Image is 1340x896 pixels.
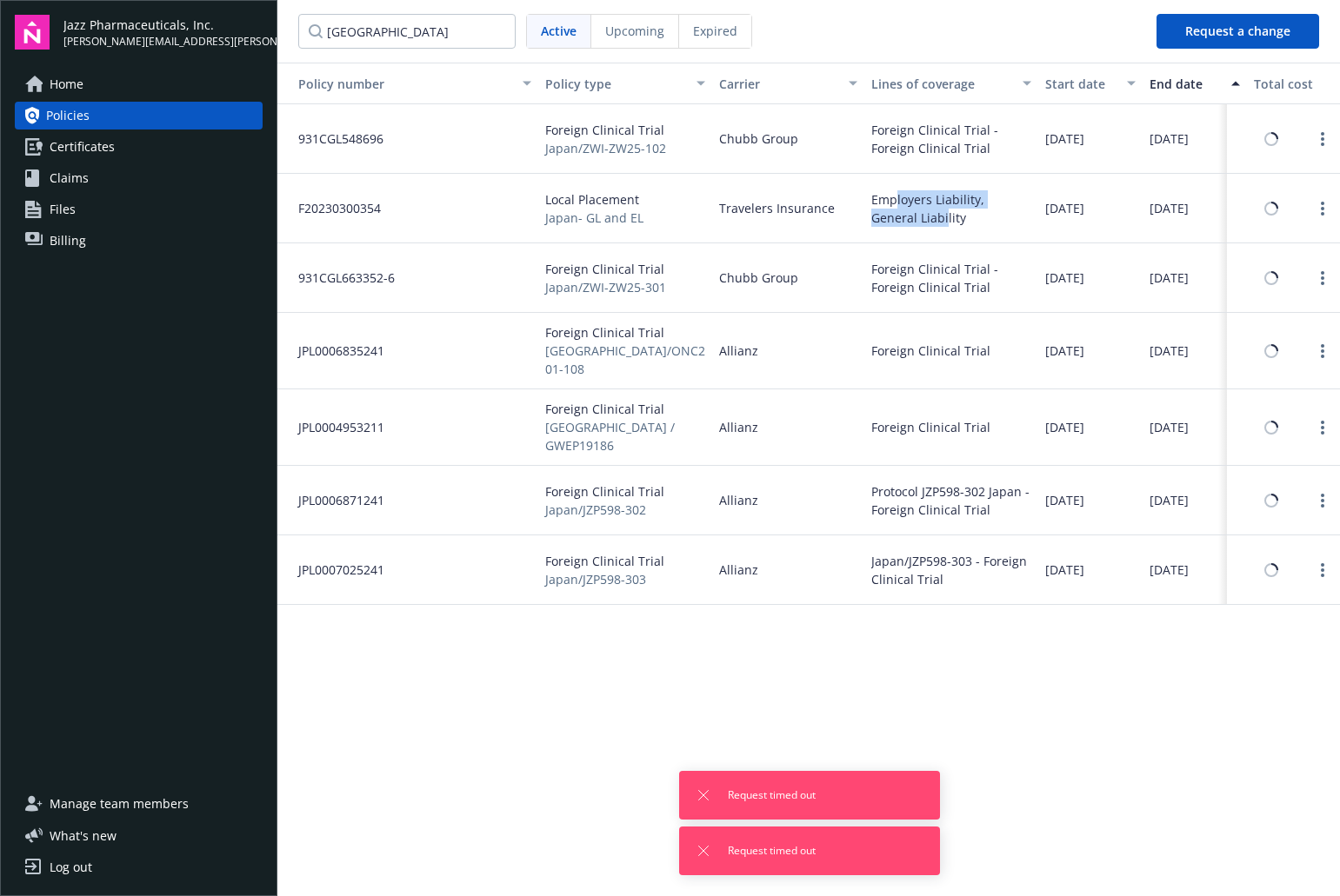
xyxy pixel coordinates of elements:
span: Billing [50,227,86,255]
span: [DATE] [1150,491,1189,509]
span: [GEOGRAPHIC_DATA]/ONC201-108 [545,342,705,378]
span: Home [50,70,83,98]
div: Log out [50,853,92,881]
span: Foreign Clinical Trial [545,260,666,278]
span: JPL0007025241 [284,561,384,579]
span: [DATE] [1150,269,1189,287]
a: Files [15,196,263,223]
span: Active [541,22,577,40]
div: Foreign Clinical Trial [871,418,990,436]
button: Policy type [538,63,712,104]
div: Foreign Clinical Trial - Foreign Clinical Trial [871,260,1031,296]
span: 931CGL663352-6 [284,269,395,287]
div: Start date [1045,75,1117,93]
span: Files [50,196,76,223]
div: Foreign Clinical Trial [871,342,990,360]
button: Dismiss notification [693,840,714,861]
div: End date [1150,75,1221,93]
button: Dismiss notification [693,785,714,806]
span: [PERSON_NAME][EMAIL_ADDRESS][PERSON_NAME][DOMAIN_NAME] [63,34,263,50]
a: Billing [15,227,263,255]
a: Claims [15,164,263,192]
span: Foreign Clinical Trial [545,482,664,501]
span: [DATE] [1045,199,1084,217]
div: Policy number [284,75,512,93]
button: Lines of coverage [864,63,1038,104]
img: navigator-logo.svg [15,15,50,50]
div: Foreign Clinical Trial - Foreign Clinical Trial [871,121,1031,157]
span: [GEOGRAPHIC_DATA] / GWEP19186 [545,418,705,455]
span: Foreign Clinical Trial [545,552,664,570]
span: [DATE] [1045,418,1084,436]
a: Manage team members [15,790,263,818]
span: Japan- GL and EL [545,209,643,227]
span: Manage team members [50,790,189,818]
span: JPL0006835241 [284,342,384,360]
span: Foreign Clinical Trial [545,121,666,139]
span: [DATE] [1045,269,1084,287]
span: [DATE] [1150,561,1189,579]
span: JPL0004953211 [284,418,384,436]
span: Jazz Pharmaceuticals, Inc. [63,16,263,34]
span: Japan/JZP598-302 [545,501,664,519]
span: Allianz [719,418,758,436]
span: Foreign Clinical Trial [545,323,705,342]
span: [DATE] [1150,342,1189,360]
a: Open options [1312,268,1333,289]
span: Request timed out [728,843,816,859]
a: Certificates [15,133,263,161]
span: 931CGL548696 [284,129,383,148]
a: Open options [1312,560,1333,581]
span: Allianz [719,561,758,579]
div: Lines of coverage [871,75,1012,93]
span: [DATE] [1045,561,1084,579]
button: Carrier [712,63,864,104]
span: [DATE] [1150,129,1189,148]
button: Jazz Pharmaceuticals, Inc.[PERSON_NAME][EMAIL_ADDRESS][PERSON_NAME][DOMAIN_NAME] [63,15,263,50]
div: Policy type [545,75,686,93]
span: What ' s new [50,826,117,845]
span: Upcoming [605,22,664,40]
a: Open options [1312,129,1333,149]
span: Japan/ZWI-ZW25-301 [545,278,666,296]
div: Toggle SortBy [284,75,512,93]
button: Request a change [1157,14,1319,49]
span: Request timed out [728,787,816,803]
span: Chubb Group [719,129,798,148]
a: Open options [1312,490,1333,511]
span: Japan/JZP598-303 [545,570,664,588]
span: Certificates [50,133,115,161]
a: Policies [15,102,263,129]
a: Home [15,70,263,98]
a: Open options [1312,198,1333,219]
span: Japan/ZWI-ZW25-102 [545,139,666,157]
span: F20230300354 [284,199,381,217]
span: Chubb Group [719,269,798,287]
div: Japan/JZP598-303 - Foreign Clinical Trial [871,552,1031,588]
span: Allianz [719,491,758,509]
span: [DATE] [1150,418,1189,436]
span: Policies [46,102,90,129]
span: [DATE] [1045,342,1084,360]
div: Employers Liability, General Liability [871,190,1031,227]
span: JPL0006871241 [284,491,384,509]
span: [DATE] [1150,199,1189,217]
div: Protocol JZP598-302 Japan - Foreign Clinical Trial [871,482,1031,519]
a: Open options [1312,417,1333,438]
span: Expired [693,22,737,40]
span: Travelers Insurance [719,199,835,217]
span: Allianz [719,342,758,360]
input: Filter policies... [298,14,516,49]
span: Claims [50,164,89,192]
span: [DATE] [1045,129,1084,148]
button: End date [1143,63,1247,104]
button: Start date [1038,63,1143,104]
span: [DATE] [1045,491,1084,509]
span: Foreign Clinical Trial [545,400,705,418]
button: What's new [15,826,144,845]
span: Local Placement [545,190,643,209]
div: Carrier [719,75,838,93]
a: Open options [1312,341,1333,362]
div: Total cost [1254,75,1334,93]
